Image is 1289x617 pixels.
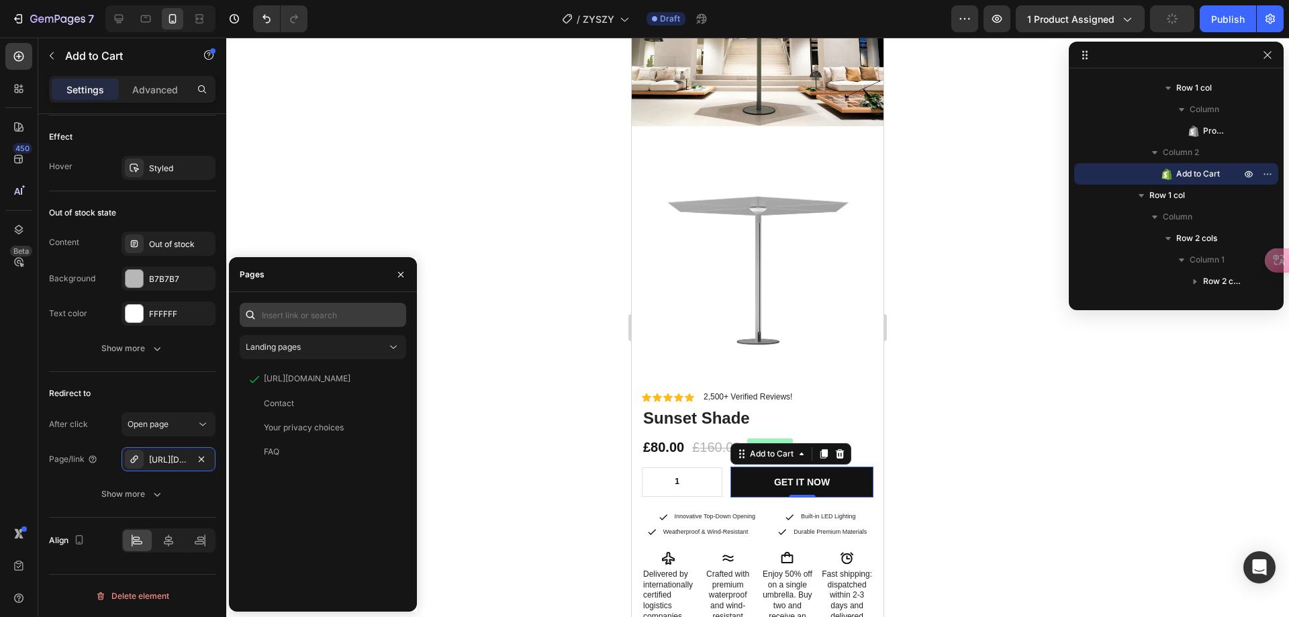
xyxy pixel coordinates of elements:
div: FAQ [264,446,279,458]
div: Open Intercom Messenger [1243,551,1276,583]
div: Styled [149,162,212,175]
div: Text color [49,307,87,320]
input: Insert link or search [240,303,406,327]
div: Your privacy choices [264,422,344,434]
div: [URL][DOMAIN_NAME] [264,373,350,385]
button: Show more [49,336,216,361]
div: Undo/Redo [253,5,307,32]
div: Page/link [49,453,98,465]
button: 7 [5,5,100,32]
div: Content [49,236,79,248]
iframe: Design area [632,38,884,617]
div: Effect [49,131,73,143]
div: Background [49,273,95,285]
div: Show more [101,342,164,355]
span: ZYSZY [583,12,614,26]
span: Column [1163,210,1192,224]
p: Advanced [132,83,178,97]
span: Add to Cart [1176,167,1220,181]
span: Column 2 [1163,146,1199,159]
div: FFFFFF [149,308,212,320]
span: Landing pages [246,342,301,352]
p: 7 [88,11,94,27]
div: [URL][DOMAIN_NAME] [149,454,188,466]
div: Show more [101,487,164,501]
span: 1 product assigned [1027,12,1114,26]
span: Product Quantity [1203,124,1227,138]
span: Row 2 cols [1176,232,1217,245]
div: 450 [13,143,32,154]
div: Redirect to [49,387,91,399]
span: Column [1190,103,1219,116]
button: Show more [49,482,216,506]
button: 1 product assigned [1016,5,1145,32]
span: Open page [128,419,169,429]
div: Pages [240,269,265,281]
div: Contact [264,397,294,410]
button: Landing pages [240,335,406,359]
div: Out of stock [149,238,212,250]
div: Out of stock state [49,207,116,219]
span: Row 2 cols [1203,275,1243,288]
div: Align [49,532,87,550]
span: / [577,12,580,26]
div: Delete element [95,588,169,604]
button: Publish [1200,5,1256,32]
button: Open page [122,412,216,436]
span: Draft [660,13,680,25]
div: After click [49,418,88,430]
div: Publish [1211,12,1245,26]
span: Column 1 [1190,253,1225,267]
span: Row 1 col [1149,189,1185,202]
span: Row 1 col [1176,81,1212,95]
div: Hover [49,160,73,173]
div: Beta [10,246,32,256]
p: Add to Cart [65,48,179,64]
p: Settings [66,83,104,97]
button: Delete element [49,585,216,607]
div: B7B7B7 [149,273,212,285]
